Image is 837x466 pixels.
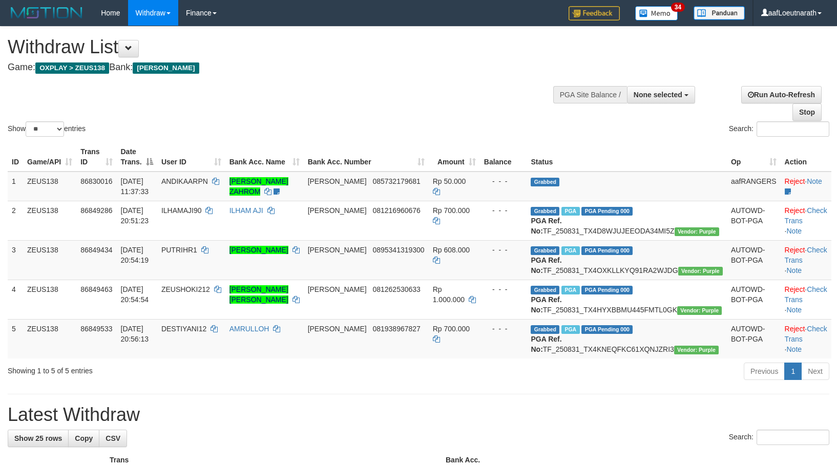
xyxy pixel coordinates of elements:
span: Copy 0895341319300 to clipboard [372,246,424,254]
div: - - - [484,205,523,216]
th: Status [527,142,726,172]
span: Grabbed [531,286,559,294]
label: Search: [729,121,829,137]
a: Next [801,363,829,380]
span: Marked by aafRornrotha [561,207,579,216]
td: ZEUS138 [23,201,76,240]
span: 86830016 [80,177,112,185]
b: PGA Ref. No: [531,335,561,353]
span: Grabbed [531,207,559,216]
th: ID [8,142,23,172]
td: TF_250831_TX4HYXBBMU445FMTL0GK [527,280,726,319]
a: Check Trans [785,325,827,343]
td: 4 [8,280,23,319]
span: CSV [106,434,120,442]
div: PGA Site Balance / [553,86,627,103]
a: Reject [785,325,805,333]
td: · · [781,201,831,240]
a: Check Trans [785,246,827,264]
a: Note [786,227,802,235]
a: Check Trans [785,285,827,304]
td: AUTOWD-BOT-PGA [727,319,781,358]
span: Grabbed [531,178,559,186]
span: PGA Pending [581,246,633,255]
a: Copy [68,430,99,447]
td: ZEUS138 [23,280,76,319]
h4: Game: Bank: [8,62,548,73]
span: Rp 50.000 [433,177,466,185]
img: MOTION_logo.png [8,5,86,20]
div: - - - [484,176,523,186]
span: Rp 700.000 [433,206,470,215]
span: Copy 081262530633 to clipboard [372,285,420,293]
span: ANDIKAARPN [161,177,208,185]
label: Search: [729,430,829,445]
span: Grabbed [531,325,559,334]
span: 86849434 [80,246,112,254]
input: Search: [757,121,829,137]
span: 86849533 [80,325,112,333]
span: [PERSON_NAME] [308,246,367,254]
a: Note [786,266,802,274]
span: [PERSON_NAME] [308,325,367,333]
span: Show 25 rows [14,434,62,442]
th: Balance [480,142,527,172]
span: Copy [75,434,93,442]
td: · · [781,240,831,280]
td: 1 [8,172,23,201]
a: [PERSON_NAME] [229,246,288,254]
span: [DATE] 20:54:19 [121,246,149,264]
a: Reject [785,246,805,254]
th: User ID: activate to sort column ascending [157,142,225,172]
a: [PERSON_NAME] [PERSON_NAME] [229,285,288,304]
a: Reject [785,177,805,185]
span: 86849286 [80,206,112,215]
span: Marked by aafRornrotha [561,246,579,255]
span: Copy 085732179681 to clipboard [372,177,420,185]
span: Vendor URL: https://trx4.1velocity.biz [678,267,723,276]
span: Rp 700.000 [433,325,470,333]
td: AUTOWD-BOT-PGA [727,201,781,240]
td: ZEUS138 [23,240,76,280]
div: - - - [484,284,523,294]
img: panduan.png [694,6,745,20]
a: Previous [744,363,785,380]
span: PGA Pending [581,286,633,294]
span: [DATE] 11:37:33 [121,177,149,196]
span: PUTRIHR1 [161,246,197,254]
td: AUTOWD-BOT-PGA [727,280,781,319]
span: [PERSON_NAME] [308,285,367,293]
td: 2 [8,201,23,240]
span: Vendor URL: https://trx4.1velocity.biz [677,306,722,315]
b: PGA Ref. No: [531,295,561,314]
th: Action [781,142,831,172]
input: Search: [757,430,829,445]
span: [DATE] 20:54:54 [121,285,149,304]
th: Date Trans.: activate to sort column descending [117,142,157,172]
td: · · [781,280,831,319]
a: Run Auto-Refresh [741,86,822,103]
span: [PERSON_NAME] [308,206,367,215]
img: Button%20Memo.svg [635,6,678,20]
th: Bank Acc. Number: activate to sort column ascending [304,142,429,172]
a: [PERSON_NAME] ZAHROM [229,177,288,196]
td: TF_250831_TX4D8WJUJEEODA34MI5Z [527,201,726,240]
img: Feedback.jpg [569,6,620,20]
td: · · [781,319,831,358]
td: aafRANGERS [727,172,781,201]
td: ZEUS138 [23,172,76,201]
a: Show 25 rows [8,430,69,447]
td: ZEUS138 [23,319,76,358]
span: Grabbed [531,246,559,255]
td: AUTOWD-BOT-PGA [727,240,781,280]
span: PGA Pending [581,207,633,216]
td: · [781,172,831,201]
span: Rp 1.000.000 [433,285,465,304]
a: 1 [784,363,802,380]
a: Check Trans [785,206,827,225]
span: DESTIYANI12 [161,325,206,333]
span: [PERSON_NAME] [308,177,367,185]
a: Note [807,177,822,185]
a: AMRULLOH [229,325,269,333]
span: [PERSON_NAME] [133,62,199,74]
